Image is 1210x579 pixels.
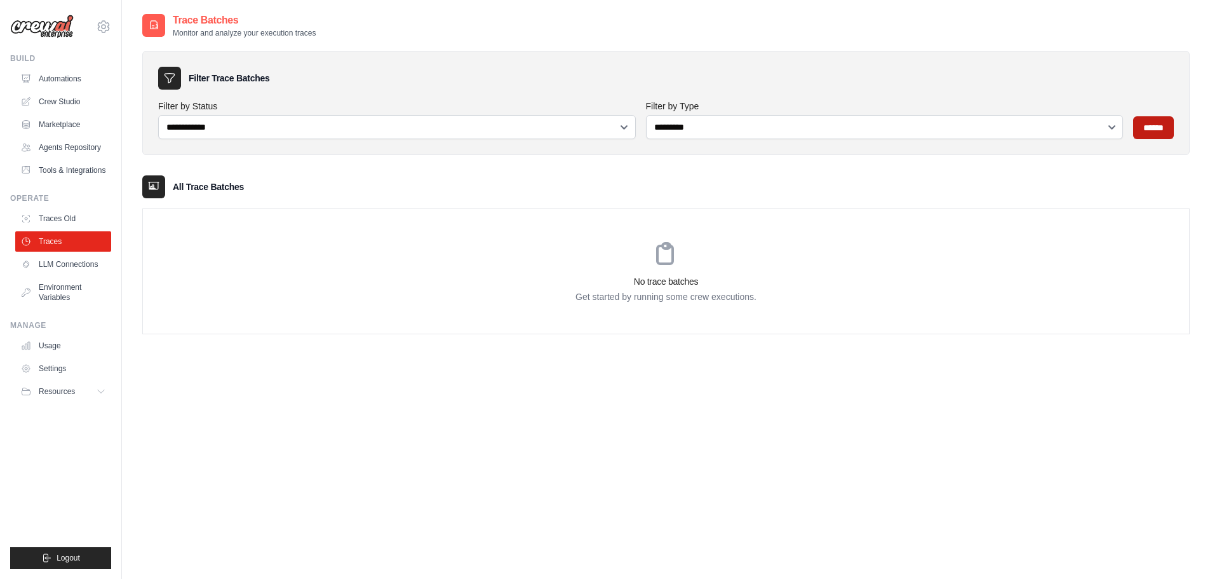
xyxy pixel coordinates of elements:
[173,181,244,193] h3: All Trace Batches
[57,553,80,563] span: Logout
[10,53,111,64] div: Build
[15,114,111,135] a: Marketplace
[15,231,111,252] a: Traces
[15,277,111,308] a: Environment Variables
[173,13,316,28] h2: Trace Batches
[173,28,316,38] p: Monitor and analyze your execution traces
[189,72,269,85] h3: Filter Trace Batches
[158,100,636,112] label: Filter by Status
[15,254,111,275] a: LLM Connections
[10,320,111,330] div: Manage
[15,137,111,158] a: Agents Repository
[10,193,111,203] div: Operate
[15,69,111,89] a: Automations
[10,15,74,39] img: Logo
[15,336,111,356] a: Usage
[15,381,111,402] button: Resources
[15,92,111,112] a: Crew Studio
[39,386,75,397] span: Resources
[646,100,1124,112] label: Filter by Type
[143,275,1189,288] h3: No trace batches
[15,160,111,181] a: Tools & Integrations
[15,358,111,379] a: Settings
[15,208,111,229] a: Traces Old
[143,290,1189,303] p: Get started by running some crew executions.
[10,547,111,569] button: Logout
